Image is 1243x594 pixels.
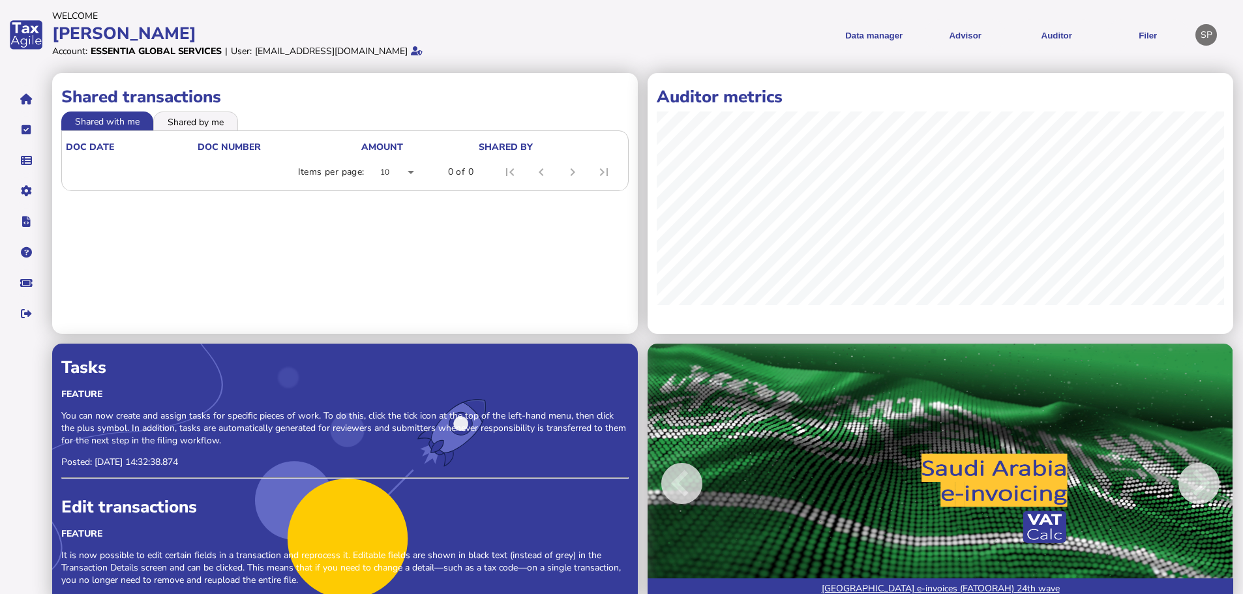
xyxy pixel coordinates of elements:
div: Feature [61,527,629,540]
div: shared by [479,141,621,153]
div: Edit transactions [61,496,629,518]
menu: navigate products [624,19,1190,51]
div: | [225,45,228,57]
li: Shared with me [61,111,153,130]
div: doc number [198,141,360,153]
li: Shared by me [153,111,238,130]
div: doc date [66,141,196,153]
button: Previous page [526,156,557,188]
button: Shows a dropdown of Data manager options [833,19,915,51]
p: It is now possible to edit certain fields in a transaction and reprocess it. Editable fields are ... [61,549,629,586]
div: 0 of 0 [448,166,473,179]
button: Last page [588,156,620,188]
button: Developer hub links [12,208,40,235]
div: shared by [479,141,533,153]
i: Email verified [411,46,423,55]
div: Items per page: [298,166,365,179]
button: Home [12,85,40,113]
button: Data manager [12,147,40,174]
div: doc number [198,141,261,153]
button: Help pages [12,239,40,266]
div: doc date [66,141,114,153]
i: Data manager [21,160,32,161]
div: Essentia Global Services [91,45,222,57]
button: Next page [557,156,588,188]
button: Raise a support ticket [12,269,40,297]
div: User: [231,45,252,57]
button: Shows a dropdown of VAT Advisor options [924,19,1006,51]
button: Filer [1107,19,1189,51]
h1: Shared transactions [61,85,629,108]
div: Profile settings [1195,24,1217,46]
div: Welcome [52,10,618,22]
div: Amount [361,141,403,153]
p: You can now create and assign tasks for specific pieces of work. To do this, click the tick icon ... [61,409,629,447]
button: First page [494,156,526,188]
button: Manage settings [12,177,40,205]
div: Tasks [61,356,629,379]
div: [PERSON_NAME] [52,22,618,45]
button: Sign out [12,300,40,327]
div: Feature [61,388,629,400]
div: Amount [361,141,477,153]
div: Account: [52,45,87,57]
h1: Auditor metrics [657,85,1224,108]
button: Tasks [12,116,40,143]
button: Auditor [1015,19,1098,51]
div: [EMAIL_ADDRESS][DOMAIN_NAME] [255,45,408,57]
p: Posted: [DATE] 14:32:38.874 [61,456,629,468]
